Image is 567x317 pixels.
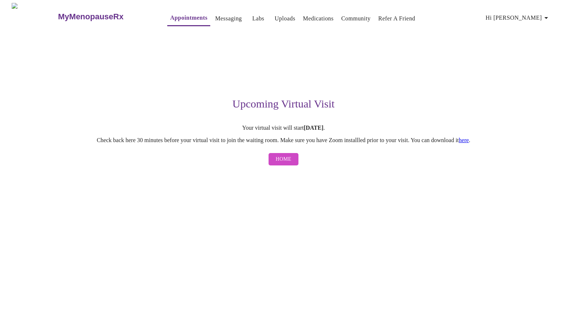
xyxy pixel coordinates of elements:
[275,13,296,24] a: Uploads
[59,98,508,110] h3: Upcoming Virtual Visit
[338,11,374,26] button: Community
[59,125,508,131] p: Your virtual visit will start .
[272,11,298,26] button: Uploads
[303,13,333,24] a: Medications
[375,11,418,26] button: Refer a Friend
[215,13,242,24] a: Messaging
[58,12,124,21] h3: MyMenopauseRx
[276,155,292,164] span: Home
[483,11,554,25] button: Hi [PERSON_NAME]
[267,149,301,169] a: Home
[57,4,153,30] a: MyMenopauseRx
[300,11,336,26] button: Medications
[170,13,207,23] a: Appointments
[252,13,264,24] a: Labs
[167,11,210,26] button: Appointments
[378,13,415,24] a: Refer a Friend
[212,11,245,26] button: Messaging
[341,13,371,24] a: Community
[247,11,270,26] button: Labs
[59,137,508,144] p: Check back here 30 minutes before your virtual visit to join the waiting room. Make sure you have...
[269,153,299,166] button: Home
[12,3,57,30] img: MyMenopauseRx Logo
[459,137,469,143] a: here
[304,125,324,131] strong: [DATE]
[486,13,551,23] span: Hi [PERSON_NAME]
